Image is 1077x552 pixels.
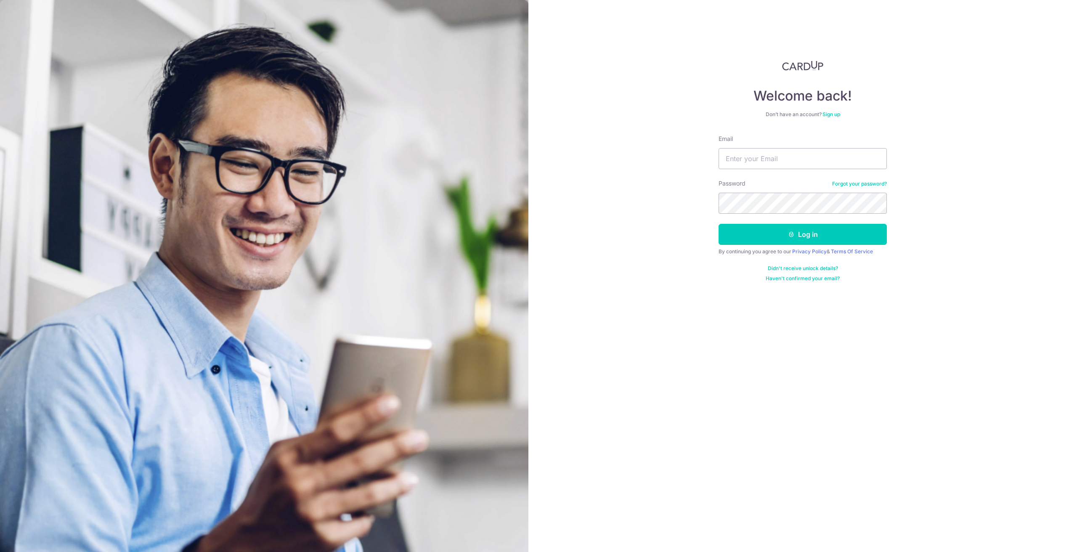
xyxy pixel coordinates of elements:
[792,248,827,255] a: Privacy Policy
[719,111,887,118] div: Don’t have an account?
[822,111,840,117] a: Sign up
[719,148,887,169] input: Enter your Email
[719,248,887,255] div: By continuing you agree to our &
[768,265,838,272] a: Didn't receive unlock details?
[831,248,873,255] a: Terms Of Service
[832,180,887,187] a: Forgot your password?
[719,224,887,245] button: Log in
[766,275,840,282] a: Haven't confirmed your email?
[782,61,823,71] img: CardUp Logo
[719,135,733,143] label: Email
[719,88,887,104] h4: Welcome back!
[719,179,745,188] label: Password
